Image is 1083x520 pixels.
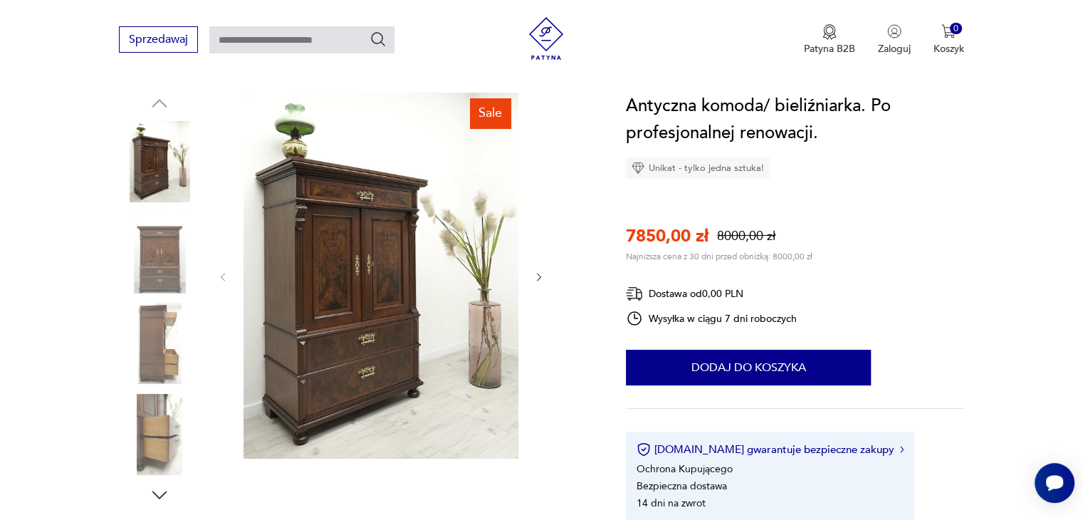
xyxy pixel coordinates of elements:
img: Patyna - sklep z meblami i dekoracjami vintage [525,17,567,60]
iframe: Smartsupp widget button [1035,463,1074,503]
button: Sprzedawaj [119,26,198,53]
div: Dostawa od 0,00 PLN [626,285,797,303]
img: Zdjęcie produktu Antyczna komoda/ bieliźniarka. Po profesjonalnej renowacji. [119,212,200,293]
p: Najniższa cena z 30 dni przed obniżką: 8000,00 zł [626,251,812,262]
a: Ikona medaluPatyna B2B [804,24,855,56]
img: Ikona diamentu [632,162,644,175]
div: Wysyłka w ciągu 7 dni roboczych [626,310,797,327]
div: Unikat - tylko jedna sztuka! [626,157,770,179]
button: 0Koszyk [933,24,964,56]
img: Zdjęcie produktu Antyczna komoda/ bieliźniarka. Po profesjonalnej renowacji. [119,303,200,384]
li: Bezpieczna dostawa [637,479,727,493]
p: Patyna B2B [804,42,855,56]
li: Ochrona Kupującego [637,462,733,476]
img: Ikona strzałki w prawo [900,446,904,453]
p: Zaloguj [878,42,911,56]
img: Ikona koszyka [941,24,956,38]
img: Zdjęcie produktu Antyczna komoda/ bieliźniarka. Po profesjonalnej renowacji. [244,93,518,459]
button: Dodaj do koszyka [626,350,871,385]
img: Zdjęcie produktu Antyczna komoda/ bieliźniarka. Po profesjonalnej renowacji. [119,121,200,202]
button: Patyna B2B [804,24,855,56]
button: Zaloguj [878,24,911,56]
div: Sale [470,98,511,128]
h1: Antyczna komoda/ bieliźniarka. Po profesjonalnej renowacji. [626,93,964,147]
li: 14 dni na zwrot [637,496,706,510]
a: Sprzedawaj [119,36,198,46]
img: Ikona dostawy [626,285,643,303]
button: [DOMAIN_NAME] gwarantuje bezpieczne zakupy [637,442,904,457]
p: Koszyk [933,42,964,56]
div: 0 [950,23,962,35]
p: 8000,00 zł [717,227,775,245]
img: Zdjęcie produktu Antyczna komoda/ bieliźniarka. Po profesjonalnej renowacji. [119,394,200,475]
button: Szukaj [370,31,387,48]
p: 7850,00 zł [626,224,708,248]
img: Ikona medalu [822,24,837,40]
img: Ikonka użytkownika [887,24,901,38]
img: Ikona certyfikatu [637,442,651,457]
